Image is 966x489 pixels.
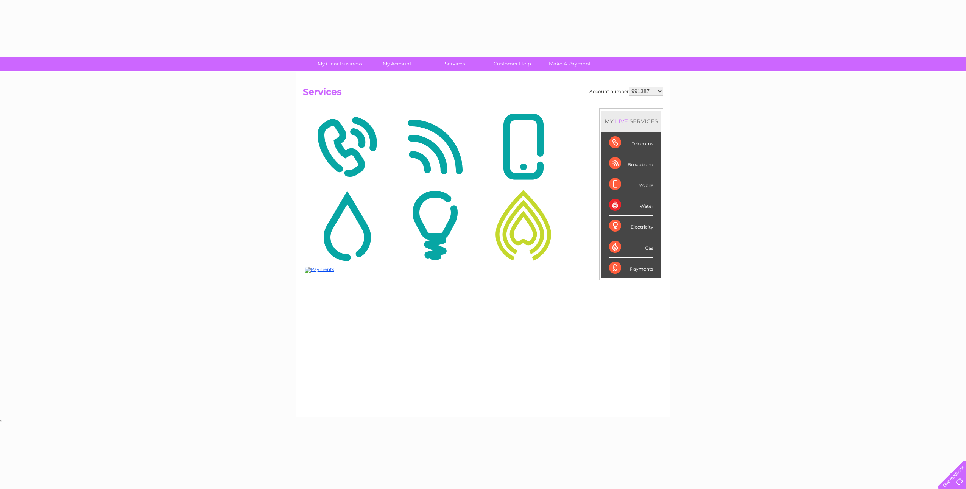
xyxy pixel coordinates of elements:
a: My Account [366,57,428,71]
img: Electricity [393,188,477,262]
div: Broadband [609,153,653,174]
a: My Clear Business [308,57,371,71]
a: Services [424,57,486,71]
img: Payments [305,267,334,273]
div: Water [609,195,653,216]
div: MY SERVICES [601,111,661,132]
div: Gas [609,237,653,258]
a: Customer Help [481,57,544,71]
img: Water [305,188,389,262]
img: Telecoms [305,110,389,184]
h2: Services [303,87,663,101]
div: Account number [589,87,663,96]
div: Electricity [609,216,653,237]
img: Broadband [393,110,477,184]
img: Mobile [481,110,566,184]
div: Payments [609,258,653,278]
img: Gas [481,188,566,262]
div: Mobile [609,174,653,195]
div: LIVE [614,118,629,125]
div: Telecoms [609,132,653,153]
a: Make A Payment [539,57,601,71]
